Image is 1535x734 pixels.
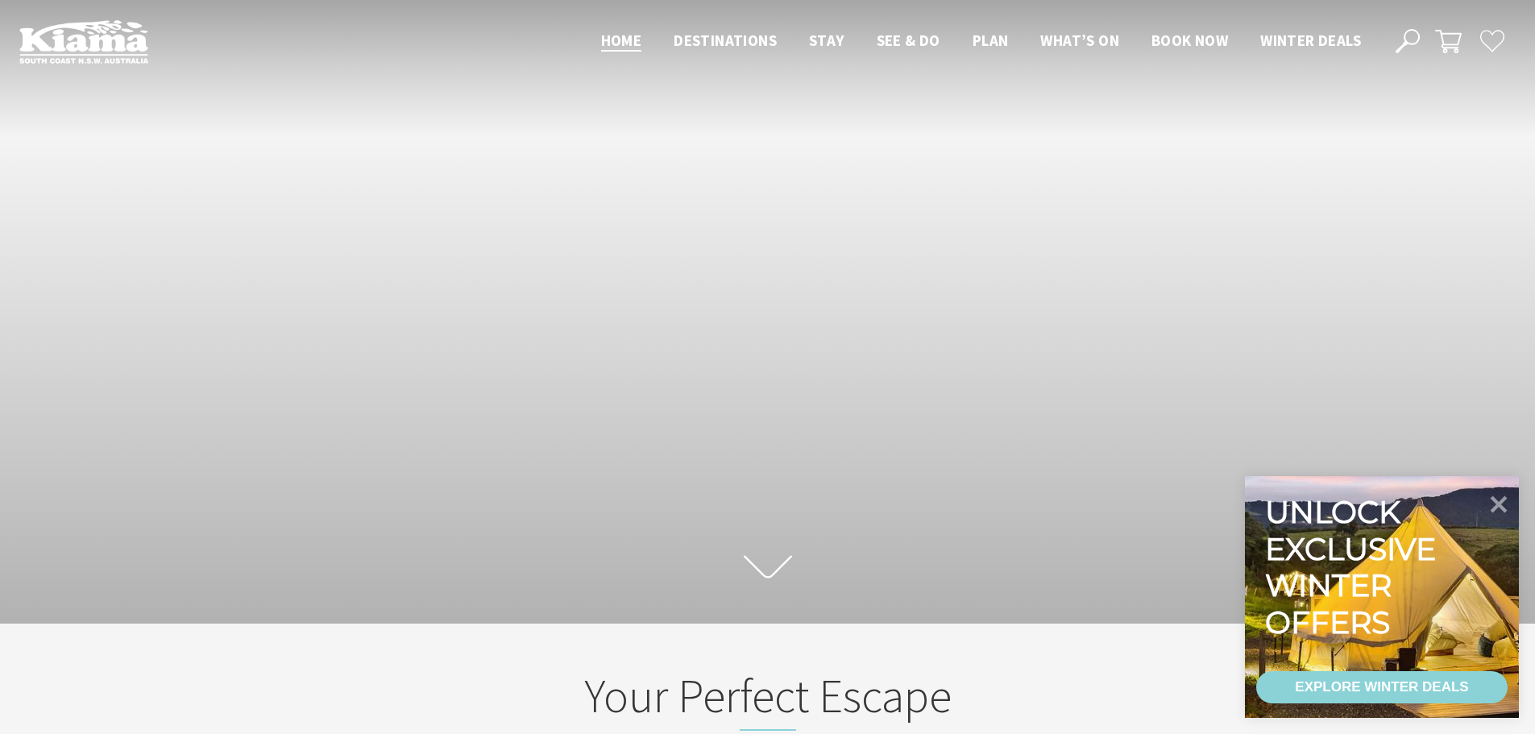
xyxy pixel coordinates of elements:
nav: Main Menu [585,28,1377,55]
span: Winter Deals [1260,31,1361,50]
span: Home [601,31,642,50]
span: Book now [1151,31,1228,50]
img: Kiama Logo [19,19,148,64]
span: Stay [809,31,844,50]
a: EXPLORE WINTER DEALS [1256,671,1508,703]
span: What’s On [1040,31,1119,50]
span: Plan [973,31,1009,50]
h2: Your Perfect Escape [452,668,1084,731]
div: Unlock exclusive winter offers [1265,494,1443,641]
span: See & Do [877,31,940,50]
span: Destinations [674,31,777,50]
div: EXPLORE WINTER DEALS [1295,671,1468,703]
